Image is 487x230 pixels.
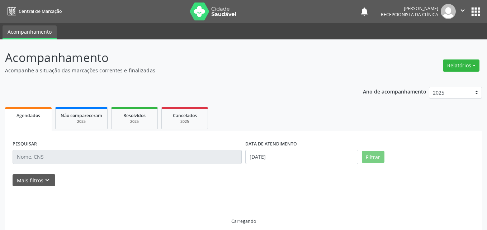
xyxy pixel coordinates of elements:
[381,5,438,11] div: [PERSON_NAME]
[381,11,438,18] span: Recepcionista da clínica
[61,119,102,124] div: 2025
[13,150,242,164] input: Nome, CNS
[123,112,146,119] span: Resolvidos
[245,150,358,164] input: Selecione um intervalo
[362,151,384,163] button: Filtrar
[441,4,456,19] img: img
[167,119,203,124] div: 2025
[469,5,482,18] button: apps
[5,5,62,17] a: Central de Marcação
[456,4,469,19] button: 
[443,59,479,72] button: Relatórios
[231,218,256,224] div: Carregando
[61,112,102,119] span: Não compareceram
[459,6,467,14] i: 
[363,87,426,96] p: Ano de acompanhamento
[359,6,369,16] button: notifications
[117,119,152,124] div: 2025
[5,67,339,74] p: Acompanhe a situação das marcações correntes e finalizadas
[19,8,62,14] span: Central de Marcação
[16,112,40,119] span: Agendados
[173,112,197,119] span: Cancelados
[3,25,57,39] a: Acompanhamento
[43,176,51,184] i: keyboard_arrow_down
[5,49,339,67] p: Acompanhamento
[13,139,37,150] label: PESQUISAR
[13,174,55,187] button: Mais filtroskeyboard_arrow_down
[245,139,297,150] label: DATA DE ATENDIMENTO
